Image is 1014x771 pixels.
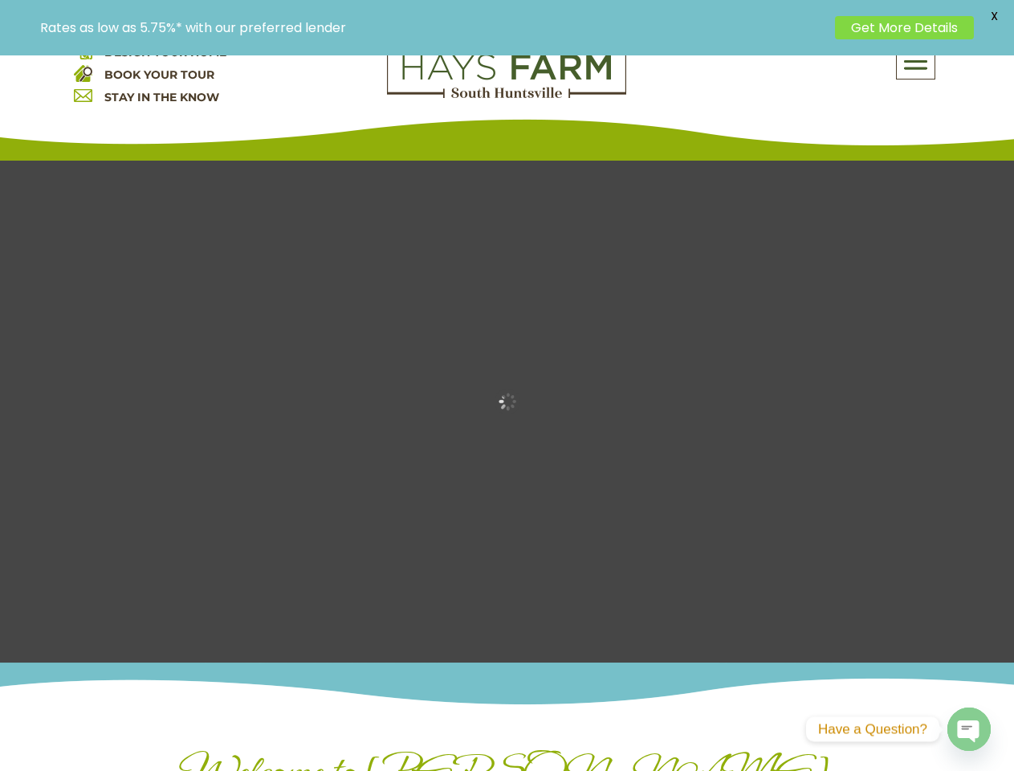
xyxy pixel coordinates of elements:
[104,90,219,104] a: STAY IN THE KNOW
[835,16,974,39] a: Get More Details
[74,63,92,82] img: book your home tour
[104,45,226,59] a: DESIGN YOUR HOME
[982,4,1006,28] span: X
[387,41,626,99] img: Logo
[40,20,827,35] p: Rates as low as 5.75%* with our preferred lender
[104,67,214,82] a: BOOK YOUR TOUR
[387,88,626,102] a: hays farm homes huntsville development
